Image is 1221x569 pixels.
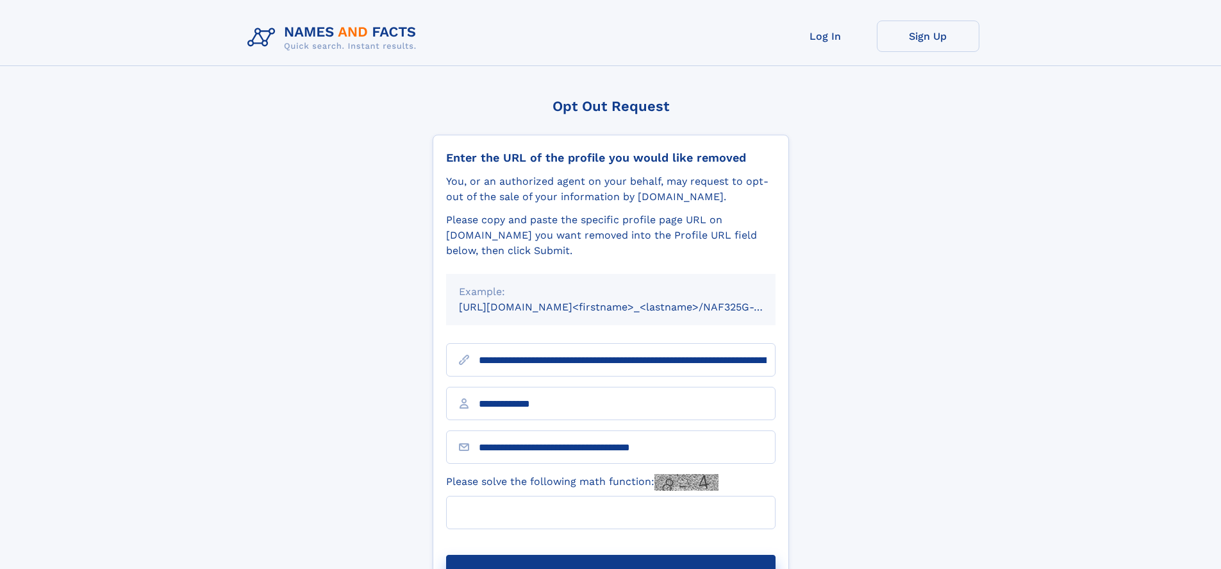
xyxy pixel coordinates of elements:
[877,21,979,52] a: Sign Up
[433,98,789,114] div: Opt Out Request
[774,21,877,52] a: Log In
[459,284,763,300] div: Example:
[242,21,427,55] img: Logo Names and Facts
[459,301,800,313] small: [URL][DOMAIN_NAME]<firstname>_<lastname>/NAF325G-xxxxxxxx
[446,174,776,205] div: You, or an authorized agent on your behalf, may request to opt-out of the sale of your informatio...
[446,212,776,259] div: Please copy and paste the specific profile page URL on [DOMAIN_NAME] you want removed into the Pr...
[446,474,718,491] label: Please solve the following math function:
[446,151,776,165] div: Enter the URL of the profile you would like removed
